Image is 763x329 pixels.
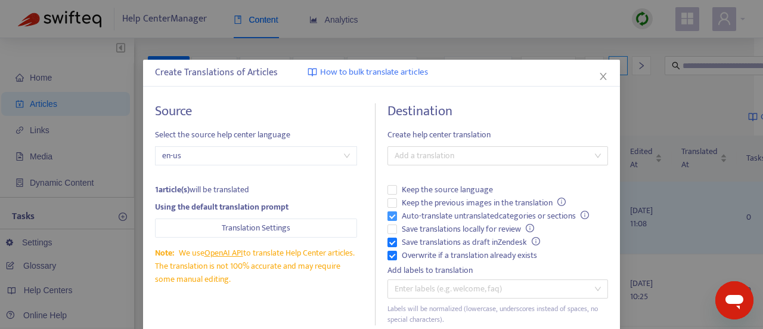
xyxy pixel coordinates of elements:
span: info-circle [526,224,534,232]
button: Close [597,70,610,83]
div: will be translated [155,183,357,196]
h4: Source [155,103,357,119]
span: Translation Settings [222,222,290,235]
iframe: Button to launch messaging window [715,281,753,319]
span: Note: [155,246,174,260]
div: We use to translate Help Center articles. The translation is not 100% accurate and may require so... [155,247,357,286]
div: Using the default translation prompt [155,201,357,214]
span: Overwrite if a translation already exists [397,249,542,262]
span: How to bulk translate articles [320,66,428,79]
img: image-link [308,67,317,77]
a: How to bulk translate articles [308,66,428,79]
button: Translation Settings [155,219,357,238]
span: Keep the previous images in the translation [397,196,570,210]
a: OpenAI API [204,246,243,260]
span: info-circle [557,198,566,206]
span: Save translations as draft in Zendesk [397,236,545,249]
strong: 1 article(s) [155,183,190,196]
span: info-circle [532,237,540,245]
h4: Destination [387,103,608,119]
span: info-circle [581,211,589,219]
span: Select the source help center language [155,128,357,142]
div: Labels will be normalized (lowercase, underscores instead of spaces, no special characters). [387,303,608,326]
span: Keep the source language [397,183,498,196]
span: Save translations locally for review [397,223,539,236]
span: en-us [162,147,350,165]
div: Create Translations of Articles [155,66,608,80]
span: Auto-translate untranslated categories or sections [397,210,594,223]
div: Add labels to translation [387,264,608,277]
span: close [598,72,608,81]
span: Create help center translation [387,128,608,142]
